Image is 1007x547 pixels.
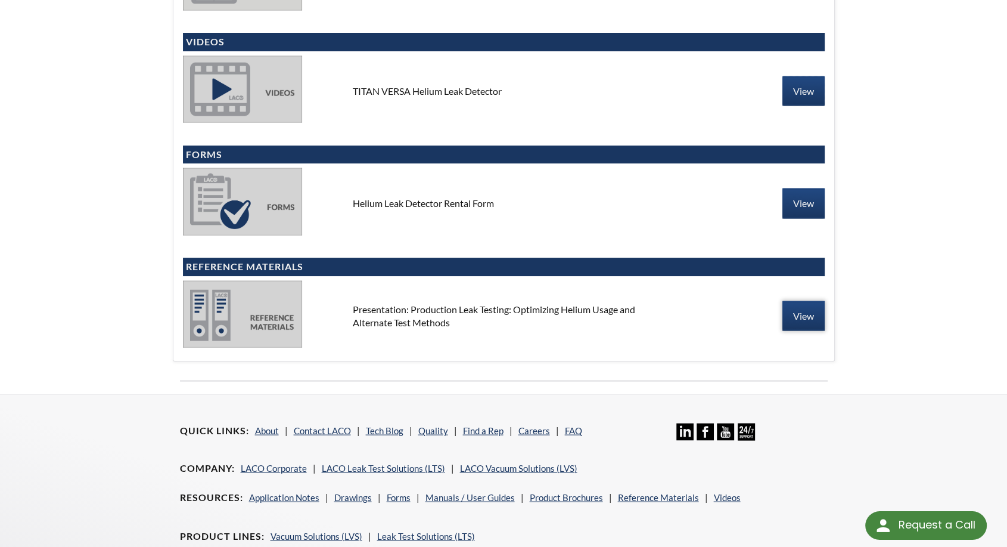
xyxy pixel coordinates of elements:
a: LACO Corporate [241,463,307,474]
a: About [255,425,279,436]
div: Request a Call [898,511,975,539]
div: Request a Call [865,511,987,540]
a: Leak Test Solutions (LTS) [377,531,475,542]
a: Find a Rep [463,425,503,436]
h4: Reference Materials [186,261,822,273]
h4: Forms [186,149,822,161]
a: Careers [518,425,550,436]
a: Application Notes [249,492,319,503]
a: View [782,76,825,106]
a: Quality [418,425,448,436]
a: FAQ [565,425,582,436]
a: Drawings [334,492,372,503]
h4: Videos [186,36,822,48]
a: Forms [387,492,411,503]
h4: Quick Links [180,425,249,437]
img: videos-a70af9394640f07cfc5e1b68b8d36be061999f4696e83e24bb646afc6a0e1f6f.jpg [183,56,302,123]
div: Helium Leak Detector Rental Form [343,197,664,210]
a: Reference Materials [618,492,699,503]
a: Tech Blog [366,425,403,436]
a: Vacuum Solutions (LVS) [271,531,362,542]
div: Presentation: Production Leak Testing: Optimizing Helium Usage and Alternate Test Methods [343,303,664,330]
img: forms-306abfaa2b599f3416e52073c963ef83ce85405af82979a98cfb12bd602ad86d.jpg [183,168,302,235]
div: TITAN VERSA Helium Leak Detector [343,85,664,98]
a: LACO Leak Test Solutions (LTS) [322,463,445,474]
img: 24/7 Support Icon [738,424,755,441]
img: reference_materials-511b2984256f99bf62781e07ef2b0f6a0996d6828754df9219e14d813a18da24.jpg [183,281,302,348]
a: LACO Vacuum Solutions (LVS) [460,463,577,474]
a: View [782,188,825,218]
img: round button [874,516,893,535]
a: View [782,301,825,331]
a: 24/7 Support [738,432,755,443]
h4: Product Lines [180,530,265,543]
a: Contact LACO [294,425,351,436]
h4: Company [180,462,235,475]
a: Manuals / User Guides [425,492,515,503]
a: Product Brochures [530,492,603,503]
h4: Resources [180,492,243,504]
a: Videos [714,492,741,503]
